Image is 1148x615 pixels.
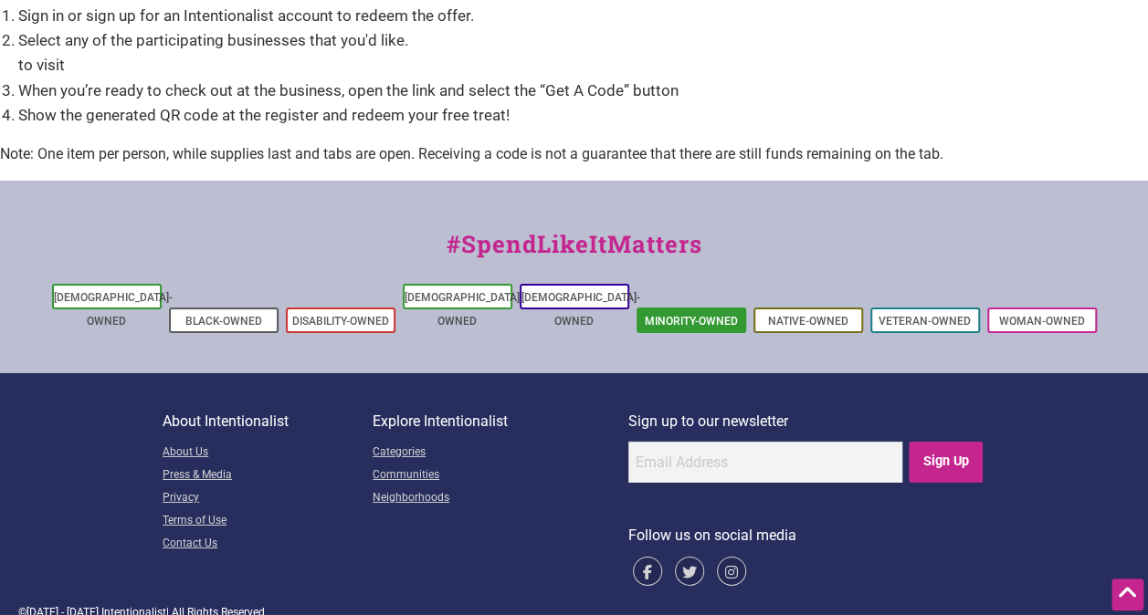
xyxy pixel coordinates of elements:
[373,487,628,510] a: Neighborhoods
[521,291,640,328] a: [DEMOGRAPHIC_DATA]-Owned
[628,524,985,547] p: Follow us on social media
[292,315,389,328] a: Disability-Owned
[163,487,373,510] a: Privacy
[18,4,1148,128] ol: to visit
[18,4,1148,28] li: Sign in or sign up for an Intentionalist account to redeem the offer.
[163,510,373,533] a: Terms of Use
[373,442,628,464] a: Categories
[999,315,1085,328] a: Woman-Owned
[405,291,523,328] a: [DEMOGRAPHIC_DATA]-Owned
[163,464,373,487] a: Press & Media
[373,464,628,487] a: Communities
[18,28,1148,53] li: Select any of the participating businesses that you'd like.
[163,442,373,464] a: About Us
[54,291,173,328] a: [DEMOGRAPHIC_DATA]-Owned
[628,442,902,483] input: Email Address
[373,410,628,433] p: Explore Intentionalist
[628,410,985,433] p: Sign up to our newsletter
[18,78,1148,103] li: When you’re ready to check out at the business, open the link and select the “Get A Code” button
[163,533,373,556] a: Contact Us
[645,315,738,328] a: Minority-Owned
[879,315,971,328] a: Veteran-Owned
[1111,579,1143,610] div: Scroll Back to Top
[768,315,848,328] a: Native-Owned
[18,103,1148,128] li: Show the generated QR code at the register and redeem your free treat!
[185,315,262,328] a: Black-Owned
[909,442,983,483] input: Sign Up
[163,410,373,433] p: About Intentionalist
